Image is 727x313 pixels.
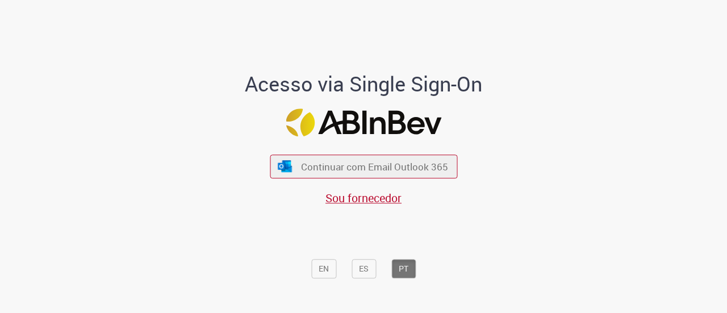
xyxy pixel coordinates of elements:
span: Continuar com Email Outlook 365 [301,160,448,173]
img: Logo ABInBev [286,108,441,136]
h1: Acesso via Single Sign-On [206,73,521,95]
button: PT [391,259,416,278]
a: Sou fornecedor [325,190,402,206]
button: ícone Azure/Microsoft 360 Continuar com Email Outlook 365 [270,155,457,178]
button: EN [311,259,336,278]
img: ícone Azure/Microsoft 360 [277,160,293,172]
button: ES [352,259,376,278]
